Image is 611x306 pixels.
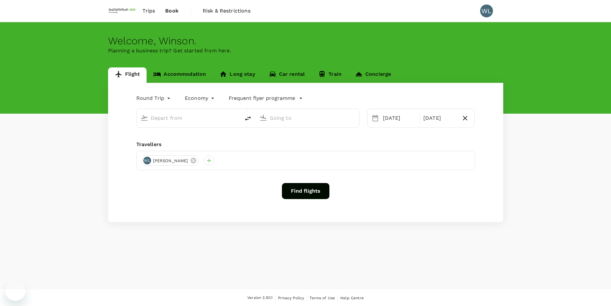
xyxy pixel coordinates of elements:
[213,67,262,83] a: Long stay
[149,158,192,164] span: [PERSON_NAME]
[278,294,304,302] a: Privacy Policy
[310,294,335,302] a: Terms of Use
[236,117,237,118] button: Open
[5,280,26,301] iframe: Button to launch messaging window
[151,113,227,123] input: Depart from
[421,112,458,125] div: [DATE]
[165,7,179,15] span: Book
[229,94,303,102] button: Frequent flyer programme
[240,111,256,126] button: delete
[247,295,273,301] span: Version 3.50.1
[262,67,312,83] a: Car rental
[355,117,356,118] button: Open
[282,183,329,199] button: Find flights
[340,296,364,300] span: Help Centre
[143,157,151,164] div: WL
[108,47,503,55] p: Planning a business trip? Get started from here.
[185,93,216,103] div: Economy
[108,67,147,83] a: Flight
[348,67,398,83] a: Concierge
[229,94,295,102] p: Frequent flyer programme
[108,35,503,47] div: Welcome , Winson .
[108,4,138,18] img: EUROIMMUN (South East Asia) Pte. Ltd.
[480,4,493,17] div: WL
[310,296,335,300] span: Terms of Use
[142,155,199,166] div: WL[PERSON_NAME]
[380,112,418,125] div: [DATE]
[340,294,364,302] a: Help Centre
[142,7,155,15] span: Trips
[203,7,250,15] span: Risk & Restrictions
[270,113,346,123] input: Going to
[136,93,172,103] div: Round Trip
[278,296,304,300] span: Privacy Policy
[311,67,348,83] a: Train
[136,141,475,148] div: Travellers
[147,67,213,83] a: Accommodation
